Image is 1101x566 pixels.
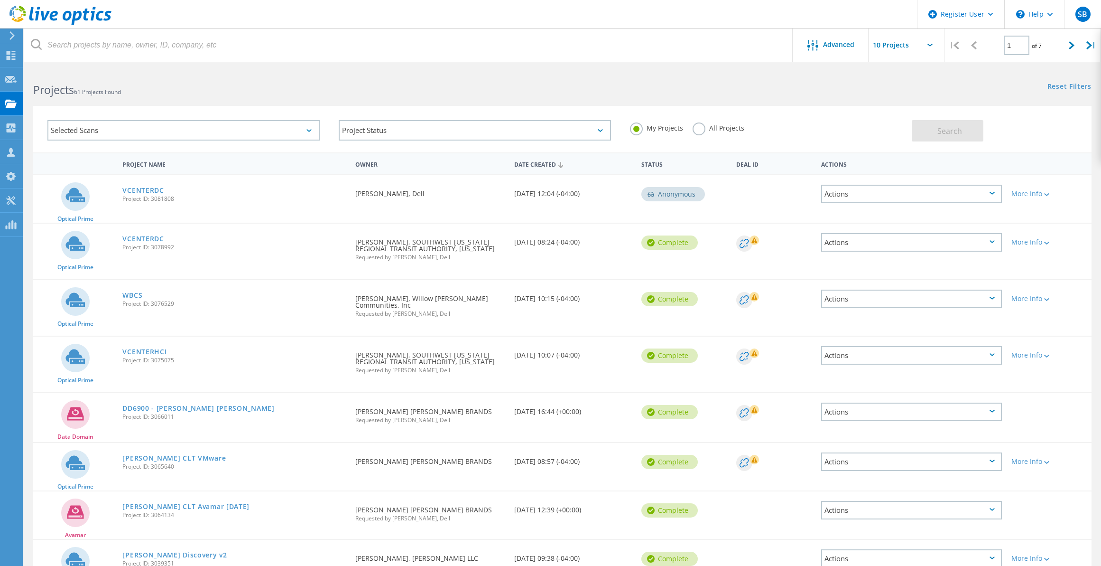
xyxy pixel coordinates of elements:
div: Actions [821,403,1002,421]
span: Project ID: 3078992 [122,245,346,250]
a: Live Optics Dashboard [9,20,111,27]
a: [PERSON_NAME] Discovery v2 [122,552,227,558]
div: [PERSON_NAME], SOUTHWEST [US_STATE] REGIONAL TRANSIT AUTHORITY, [US_STATE] [351,337,509,383]
div: Complete [641,455,698,469]
span: Optical Prime [57,216,93,222]
span: Requested by [PERSON_NAME], Dell [355,368,505,373]
span: Requested by [PERSON_NAME], Dell [355,311,505,317]
span: of 7 [1032,42,1042,50]
div: Complete [641,552,698,566]
label: All Projects [693,123,744,132]
a: [PERSON_NAME] CLT Avamar [DATE] [122,503,250,510]
span: Project ID: 3064134 [122,512,346,518]
div: More Info [1011,352,1086,358]
button: Search [912,120,983,141]
div: Status [637,155,732,172]
a: Reset Filters [1047,83,1092,91]
span: Project ID: 3076529 [122,301,346,307]
span: Optical Prime [57,484,93,490]
b: Projects [33,82,74,97]
div: Selected Scans [47,120,320,141]
div: Actions [821,290,1002,308]
span: Optical Prime [57,264,93,270]
div: | [1082,28,1101,62]
div: Actions [816,155,1007,172]
a: DD6900 - [PERSON_NAME] [PERSON_NAME] [122,405,274,412]
label: My Projects [630,123,683,132]
div: Actions [821,501,1002,519]
span: Project ID: 3081808 [122,196,346,202]
div: [PERSON_NAME], Willow [PERSON_NAME] Communities, Inc [351,280,509,326]
span: Project ID: 3066011 [122,414,346,420]
div: Actions [821,185,1002,203]
span: Search [937,126,962,136]
a: WBCS [122,292,142,299]
div: Date Created [509,155,637,173]
div: Actions [821,346,1002,365]
div: [DATE] 08:57 (-04:00) [509,443,637,474]
div: Complete [641,405,698,419]
div: More Info [1011,295,1086,302]
div: [PERSON_NAME] [PERSON_NAME] BRANDS [351,443,509,474]
div: Deal Id [731,155,816,172]
div: [PERSON_NAME] [PERSON_NAME] BRANDS [351,393,509,433]
a: VCENTERDC [122,236,164,242]
a: VCENTERHCI [122,349,167,355]
a: [PERSON_NAME] CLT VMware [122,455,226,462]
span: Optical Prime [57,377,93,383]
span: Project ID: 3065640 [122,464,346,470]
div: [DATE] 16:44 (+00:00) [509,393,637,424]
span: Advanced [823,41,854,48]
span: Data Domain [57,434,93,440]
svg: \n [1016,10,1025,19]
div: Project Name [118,155,351,172]
div: Actions [821,233,1002,252]
div: [DATE] 12:39 (+00:00) [509,491,637,523]
div: More Info [1011,458,1086,465]
div: Actions [821,453,1002,471]
div: More Info [1011,190,1086,197]
span: Requested by [PERSON_NAME], Dell [355,255,505,260]
span: Requested by [PERSON_NAME], Dell [355,516,505,521]
span: Project ID: 3075075 [122,358,346,363]
div: Anonymous [641,187,705,201]
div: More Info [1011,555,1086,562]
div: Complete [641,349,698,363]
span: Requested by [PERSON_NAME], Dell [355,417,505,423]
input: Search projects by name, owner, ID, company, etc [24,28,793,62]
div: [PERSON_NAME], SOUTHWEST [US_STATE] REGIONAL TRANSIT AUTHORITY, [US_STATE] [351,224,509,270]
div: Complete [641,503,698,518]
div: More Info [1011,239,1086,245]
span: 61 Projects Found [74,88,121,96]
span: SB [1078,10,1087,18]
span: Optical Prime [57,321,93,327]
div: [DATE] 10:15 (-04:00) [509,280,637,311]
div: [PERSON_NAME], Dell [351,175,509,207]
div: Complete [641,292,698,306]
div: [PERSON_NAME] [PERSON_NAME] BRANDS [351,491,509,531]
div: Project Status [339,120,611,141]
span: Avamar [65,532,86,538]
div: [DATE] 12:04 (-04:00) [509,175,637,207]
div: Complete [641,236,698,250]
div: [DATE] 10:07 (-04:00) [509,337,637,368]
div: | [944,28,964,62]
a: VCENTERDC [122,187,164,194]
div: Owner [351,155,509,172]
div: [DATE] 08:24 (-04:00) [509,224,637,255]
